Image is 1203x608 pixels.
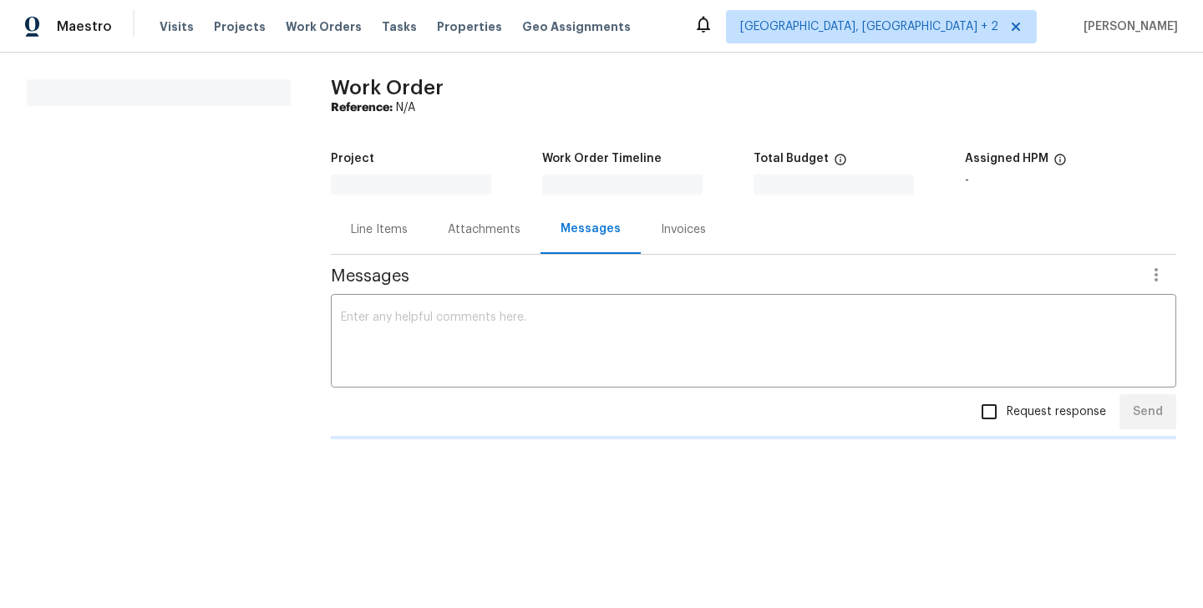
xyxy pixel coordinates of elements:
h5: Total Budget [754,153,829,165]
div: Messages [561,220,621,237]
span: Messages [331,268,1136,285]
span: Request response [1007,403,1106,421]
span: Properties [437,18,502,35]
div: Line Items [351,221,408,238]
b: Reference: [331,102,393,114]
div: N/A [331,99,1176,116]
span: Work Orders [286,18,362,35]
span: Geo Assignments [522,18,631,35]
h5: Project [331,153,374,165]
span: [PERSON_NAME] [1077,18,1178,35]
span: [GEOGRAPHIC_DATA], [GEOGRAPHIC_DATA] + 2 [740,18,998,35]
span: Work Order [331,78,444,98]
div: Attachments [448,221,520,238]
span: Tasks [382,21,417,33]
h5: Work Order Timeline [542,153,662,165]
span: Visits [160,18,194,35]
div: - [965,175,1176,186]
span: The total cost of line items that have been proposed by Opendoor. This sum includes line items th... [834,153,847,175]
span: Projects [214,18,266,35]
h5: Assigned HPM [965,153,1048,165]
span: Maestro [57,18,112,35]
span: The hpm assigned to this work order. [1053,153,1067,175]
div: Invoices [661,221,706,238]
